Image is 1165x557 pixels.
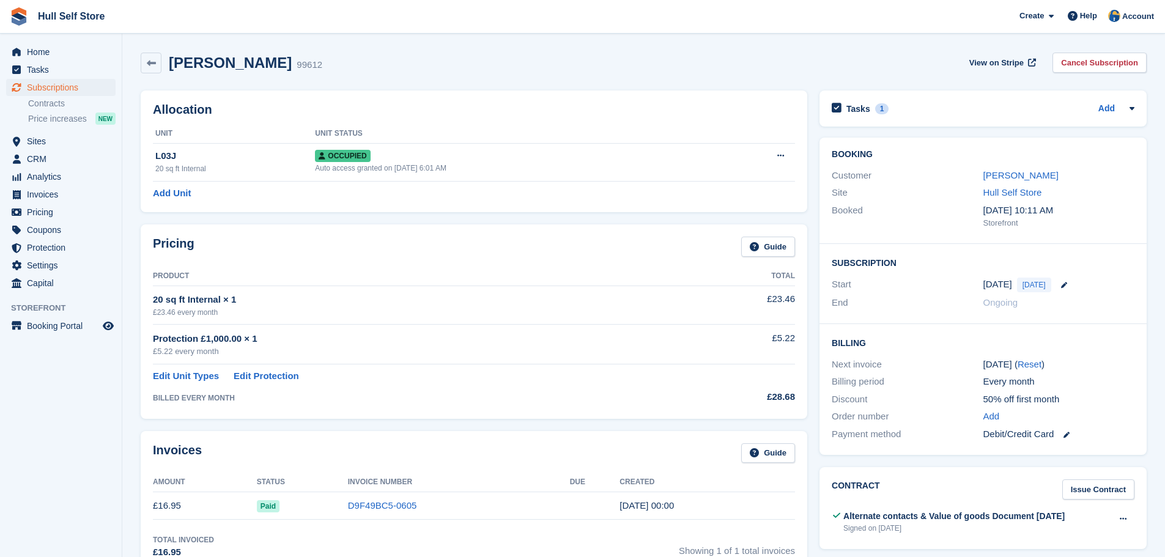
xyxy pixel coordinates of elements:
a: menu [6,317,116,334]
div: BILLED EVERY MONTH [153,393,692,404]
img: stora-icon-8386f47178a22dfd0bd8f6a31ec36ba5ce8667c1dd55bd0f319d3a0aa187defe.svg [10,7,28,26]
span: Invoices [27,186,100,203]
span: View on Stripe [969,57,1024,69]
h2: Invoices [153,443,202,463]
th: Unit [153,124,315,144]
a: D9F49BC5-0605 [348,500,417,511]
span: Subscriptions [27,79,100,96]
h2: Contract [832,479,880,500]
h2: Allocation [153,103,795,117]
span: Sites [27,133,100,150]
div: Billing period [832,375,983,389]
h2: Tasks [846,103,870,114]
span: Occupied [315,150,370,162]
span: CRM [27,150,100,168]
div: Start [832,278,983,292]
a: View on Stripe [964,53,1038,73]
a: menu [6,257,116,274]
a: menu [6,43,116,61]
span: Capital [27,275,100,292]
th: Created [619,473,795,492]
th: Product [153,267,692,286]
a: Hull Self Store [983,187,1042,197]
a: menu [6,239,116,256]
td: £5.22 [692,325,795,364]
div: End [832,296,983,310]
span: Paid [257,500,279,512]
div: Storefront [983,217,1134,229]
a: menu [6,204,116,221]
span: Help [1080,10,1097,22]
div: 50% off first month [983,393,1134,407]
th: Invoice Number [348,473,570,492]
h2: Billing [832,336,1134,349]
div: 99612 [297,58,322,72]
img: Hull Self Store [1108,10,1120,22]
a: menu [6,186,116,203]
a: Contracts [28,98,116,109]
div: [DATE] 10:11 AM [983,204,1134,218]
div: Alternate contacts & Value of goods Document [DATE] [843,510,1065,523]
div: Customer [832,169,983,183]
div: Order number [832,410,983,424]
span: Account [1122,10,1154,23]
span: Storefront [11,302,122,314]
span: Tasks [27,61,100,78]
div: £28.68 [692,390,795,404]
a: [PERSON_NAME] [983,170,1059,180]
div: Payment method [832,427,983,441]
td: £16.95 [153,492,257,520]
a: Add [983,410,1000,424]
div: Discount [832,393,983,407]
div: [DATE] ( ) [983,358,1134,372]
div: Signed on [DATE] [843,523,1065,534]
a: Price increases NEW [28,112,116,125]
div: Next invoice [832,358,983,372]
div: L03J [155,149,315,163]
a: Add Unit [153,186,191,201]
span: Coupons [27,221,100,238]
h2: [PERSON_NAME] [169,54,292,71]
h2: Subscription [832,256,1134,268]
h2: Booking [832,150,1134,160]
div: Debit/Credit Card [983,427,1134,441]
span: Settings [27,257,100,274]
div: Protection £1,000.00 × 1 [153,332,692,346]
a: menu [6,221,116,238]
span: Create [1019,10,1044,22]
a: menu [6,61,116,78]
a: Cancel Subscription [1052,53,1147,73]
a: Preview store [101,319,116,333]
span: [DATE] [1017,278,1051,292]
a: Issue Contract [1062,479,1134,500]
span: Booking Portal [27,317,100,334]
span: Analytics [27,168,100,185]
div: Booked [832,204,983,229]
time: 2025-08-14 23:00:00 UTC [983,278,1012,292]
a: menu [6,79,116,96]
div: 1 [875,103,889,114]
th: Amount [153,473,257,492]
div: Auto access granted on [DATE] 6:01 AM [315,163,717,174]
th: Status [257,473,348,492]
a: Guide [741,237,795,257]
a: menu [6,133,116,150]
a: Reset [1018,359,1041,369]
div: NEW [95,113,116,125]
a: menu [6,150,116,168]
td: £23.46 [692,286,795,324]
a: Edit Protection [234,369,299,383]
span: Protection [27,239,100,256]
span: Pricing [27,204,100,221]
div: £23.46 every month [153,307,692,318]
a: Edit Unit Types [153,369,219,383]
h2: Pricing [153,237,194,257]
span: Home [27,43,100,61]
div: 20 sq ft Internal [155,163,315,174]
a: Add [1098,102,1115,116]
th: Total [692,267,795,286]
time: 2025-08-14 23:00:16 UTC [619,500,674,511]
span: Ongoing [983,297,1018,308]
th: Unit Status [315,124,717,144]
a: menu [6,275,116,292]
